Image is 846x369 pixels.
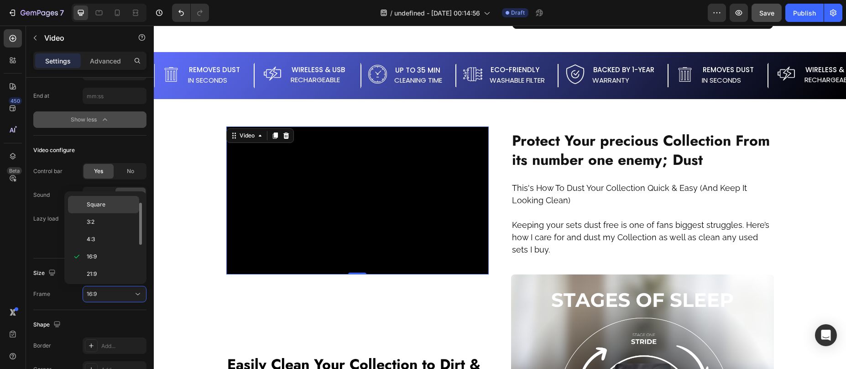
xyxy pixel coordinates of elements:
[45,56,71,66] p: Settings
[358,105,616,145] strong: Protect Your precious Collection From its number one enemy; Dust
[33,111,146,128] button: Show less
[94,191,103,199] span: Yes
[439,39,508,50] p: Backed by 1-Year
[651,50,716,58] p: Rechargeable
[71,115,110,124] div: Show less
[33,319,63,331] div: Shape
[752,4,782,22] button: Save
[33,267,57,279] div: Size
[214,39,233,58] img: gempages_511736710535578656-ecb8cfa0-9ed7-4d0c-a221-941557c98c2a.png
[87,290,97,297] span: 16:9
[439,51,509,59] p: Warranty
[511,9,525,17] span: Draft
[84,106,103,114] div: Video
[9,97,22,105] div: 450
[60,7,64,18] p: 7
[336,51,399,59] p: Washable Filter
[33,92,49,100] div: End at
[337,39,398,50] p: Eco-Friendly
[7,167,22,174] div: Beta
[4,4,68,22] button: 7
[785,4,824,22] button: Publish
[412,39,431,58] img: gempages_511736710535578656-cd49f476-1285-4a59-963e-2ee0499ddc70.png
[358,195,616,229] span: Keeping your sets dust free is one of fans biggest struggles. Here’s how I care for and dust my C...
[815,324,837,346] div: Open Intercom Messenger
[241,40,296,50] p: Up to 35 Min
[33,234,146,251] button: Show more
[548,51,609,59] p: in Seconds
[33,167,63,175] div: Control bar
[240,51,297,59] p: Cleaning Time
[33,342,51,350] div: Border
[87,200,105,209] span: Square
[73,101,335,249] iframe: Video
[652,39,715,50] p: Wireless & USB
[522,39,541,58] img: gempages_511736710535578656-57d1eb11-dad2-44b0-b466-22c7dc76ebed.png
[549,39,608,50] p: Removes Dust
[90,56,121,66] p: Advanced
[87,270,97,278] span: 21:9
[87,235,95,243] span: 4:3
[33,215,58,223] div: Lazy load
[87,253,97,261] span: 16:9
[83,88,146,104] input: mm:ss
[309,39,329,58] img: gempages_511736710535578656-d60623ae-d2e3-4ac3-b8a7-9f03dea32833.png
[172,4,209,22] div: Undo/Redo
[127,167,134,175] span: No
[33,191,50,199] div: Sound
[154,26,846,369] iframe: To enrich screen reader interactions, please activate Accessibility in Grammarly extension settings
[33,146,75,154] div: Video configure
[793,8,816,18] div: Publish
[621,37,643,59] img: gempages_511736710535578656-e2506c5a-701c-4218-b249-c483a393ae9b.png
[127,191,134,199] span: No
[101,342,144,350] div: Add...
[33,290,50,298] div: Frame
[394,8,480,18] span: undefined - [DATE] 00:14:56
[390,8,392,18] span: /
[94,167,103,175] span: Yes
[44,32,122,43] p: Video
[358,158,593,179] span: This's How To Dust Your Collection Quick & Easy (And Keep It Looking Clean)
[87,218,94,226] span: 3:2
[759,9,774,17] span: Save
[83,286,146,302] button: 16:9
